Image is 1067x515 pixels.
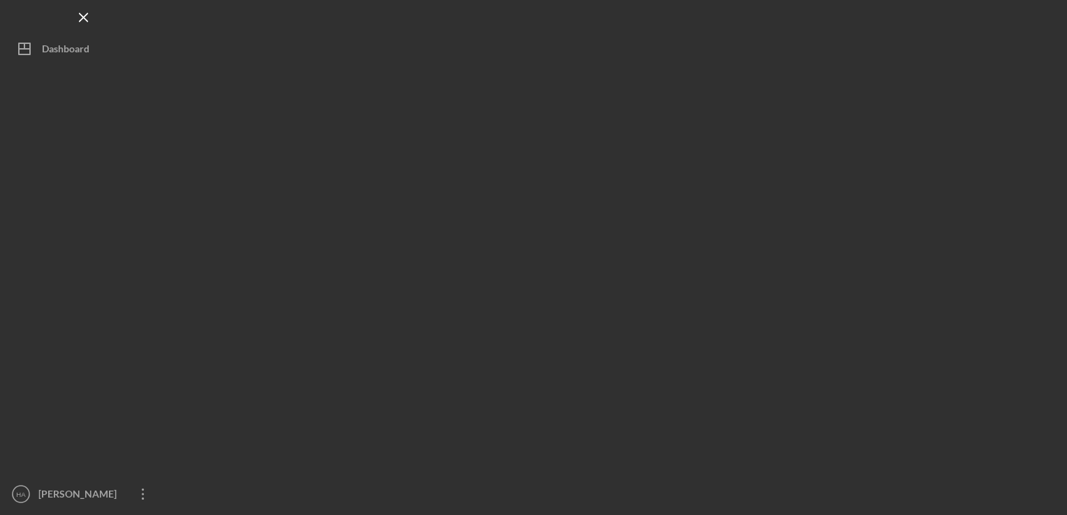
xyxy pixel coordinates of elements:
[7,35,161,63] button: Dashboard
[16,491,26,498] text: HA
[35,480,126,512] div: [PERSON_NAME]
[42,35,89,66] div: Dashboard
[7,480,161,508] button: HA[PERSON_NAME]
